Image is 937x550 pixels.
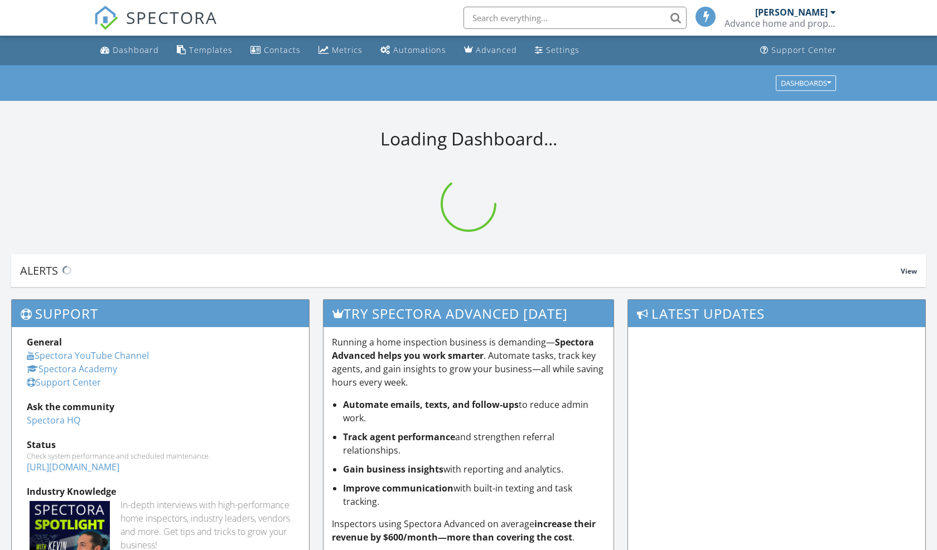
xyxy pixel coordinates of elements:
[781,79,831,87] div: Dashboards
[343,431,455,443] strong: Track agent performance
[901,266,917,276] span: View
[343,481,606,508] li: with built-in texting and task tracking.
[376,40,451,61] a: Automations (Basic)
[628,300,925,327] h3: Latest Updates
[264,45,301,55] div: Contacts
[27,461,119,473] a: [URL][DOMAIN_NAME]
[27,414,80,426] a: Spectora HQ
[27,336,62,348] strong: General
[96,40,163,61] a: Dashboard
[343,463,606,476] li: with reporting and analytics.
[343,463,443,475] strong: Gain business insights
[460,40,521,61] a: Advanced
[113,45,159,55] div: Dashboard
[343,430,606,457] li: and strengthen referral relationships.
[771,45,837,55] div: Support Center
[27,349,149,362] a: Spectora YouTube Channel
[246,40,305,61] a: Contacts
[332,336,594,362] strong: Spectora Advanced helps you work smarter
[94,15,218,38] a: SPECTORA
[27,363,117,375] a: Spectora Academy
[172,40,237,61] a: Templates
[332,45,363,55] div: Metrics
[27,485,294,498] div: Industry Knowledge
[776,75,836,91] button: Dashboards
[393,45,446,55] div: Automations
[546,45,579,55] div: Settings
[755,7,828,18] div: [PERSON_NAME]
[314,40,367,61] a: Metrics
[189,45,233,55] div: Templates
[476,45,517,55] div: Advanced
[27,438,294,451] div: Status
[343,482,453,494] strong: Improve communication
[343,398,606,425] li: to reduce admin work.
[343,398,519,411] strong: Automate emails, texts, and follow-ups
[332,518,596,543] strong: increase their revenue by $600/month—more than covering the cost
[332,335,606,389] p: Running a home inspection business is demanding— . Automate tasks, track key agents, and gain ins...
[323,300,614,327] h3: Try spectora advanced [DATE]
[126,6,218,29] span: SPECTORA
[725,18,836,29] div: Advance home and property inspections
[20,263,901,278] div: Alerts
[12,300,309,327] h3: Support
[756,40,841,61] a: Support Center
[463,7,687,29] input: Search everything...
[27,400,294,413] div: Ask the community
[27,376,101,388] a: Support Center
[530,40,584,61] a: Settings
[94,6,118,30] img: The Best Home Inspection Software - Spectora
[332,517,606,544] p: Inspectors using Spectora Advanced on average .
[27,451,294,460] div: Check system performance and scheduled maintenance.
